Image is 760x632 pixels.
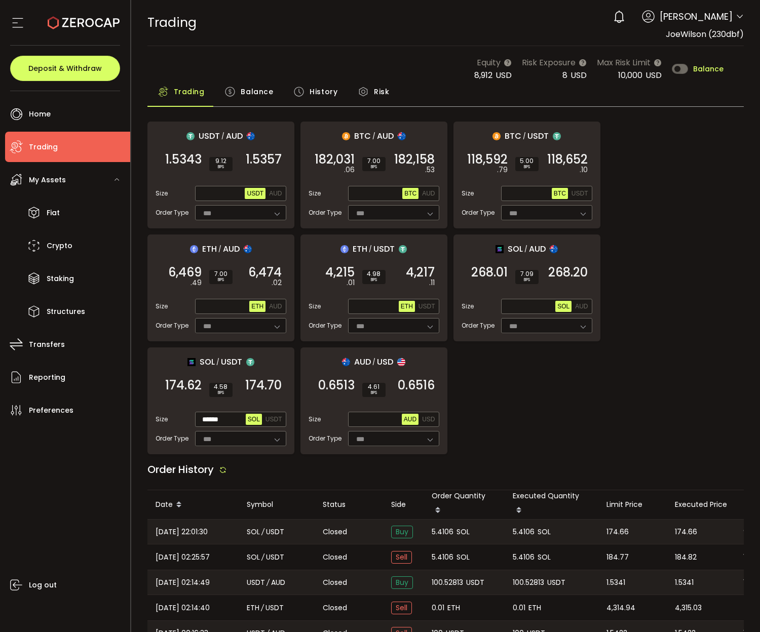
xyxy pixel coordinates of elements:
span: Risk [374,82,389,102]
span: Size [156,302,168,311]
div: Side [383,499,424,510]
span: ETH [202,243,217,255]
span: ETH [247,602,259,614]
div: Symbol [239,499,315,510]
span: JoeWilson (230dbf) [666,28,744,40]
span: 8,912 [474,69,492,81]
span: 4.58 [213,384,229,390]
img: btc_portfolio.svg [342,132,350,140]
em: .11 [429,278,435,288]
span: BTC [354,130,371,142]
span: Balance [241,82,273,102]
em: / [216,358,219,367]
span: 1.5341 [606,577,625,588]
span: 4.98 [366,271,382,277]
span: AUD [377,130,394,142]
img: aud_portfolio.svg [247,132,255,140]
i: BPS [366,277,382,283]
span: 118,652 [547,154,588,165]
span: USDT [466,577,484,588]
button: AUD [267,301,284,312]
span: 174.66 [606,526,629,538]
span: [DATE] 02:14:49 [156,577,210,588]
span: USDT [527,130,549,142]
em: / [261,551,264,563]
em: / [523,132,526,141]
span: 268.01 [471,267,508,278]
img: usdt_portfolio.svg [186,132,195,140]
span: Balance [693,65,724,72]
img: aud_portfolio.svg [342,358,350,366]
i: BPS [213,164,229,170]
span: 4,315.03 [675,602,702,614]
span: 174.70 [245,380,282,390]
span: 0.01 [432,602,444,614]
span: SOL [247,551,260,563]
span: Risk Exposure [522,56,576,69]
span: Closed [323,527,347,537]
img: aud_portfolio.svg [244,245,252,253]
span: 8 [562,69,567,81]
span: [PERSON_NAME] [660,10,733,23]
div: Executed Price [667,499,735,510]
button: SOL [246,414,262,425]
em: .01 [347,278,355,288]
em: / [372,132,375,141]
span: SOL [457,526,470,538]
button: ETH [399,301,415,312]
span: USDT [266,551,284,563]
span: 5.00 [519,158,535,164]
span: SOL [247,526,260,538]
img: usd_portfolio.svg [397,358,405,366]
span: Reporting [29,370,65,385]
span: USDT [572,190,588,197]
em: / [267,577,270,588]
button: USDT [245,188,265,199]
span: BTC [404,190,416,197]
button: BTC [402,188,419,199]
em: / [261,602,264,614]
img: sol_portfolio.png [187,358,196,366]
button: BTC [552,188,568,199]
span: 118,592 [467,154,508,165]
img: btc_portfolio.svg [492,132,501,140]
span: 1.5357 [246,154,282,165]
span: USDT [199,130,220,142]
span: USDT [247,190,263,197]
iframe: Chat Widget [709,583,760,632]
button: USDT [263,414,284,425]
span: 4,314.94 [606,602,635,614]
em: .79 [497,165,508,175]
span: Buy [391,526,413,538]
span: 5.4106 [432,551,453,563]
span: Size [156,415,168,424]
button: AUD [573,301,590,312]
span: ETH [528,602,541,614]
span: 0.01 [513,602,525,614]
span: 5.4106 [513,526,535,538]
span: Order Type [462,208,495,217]
span: Size [156,189,168,198]
span: 182,031 [315,154,355,165]
span: Log out [29,578,57,592]
span: 174.62 [165,380,202,390]
span: Closed [323,552,347,563]
span: AUD [529,243,546,255]
span: Fiat [47,206,60,220]
button: USDT [416,301,437,312]
span: Deposit & Withdraw [28,65,102,72]
span: SOL [508,243,523,255]
em: / [218,245,221,254]
i: BPS [366,164,382,170]
button: USDT [569,188,590,199]
span: SOL [457,551,470,563]
i: BPS [519,164,535,170]
i: BPS [366,390,382,396]
span: Order Type [462,321,495,330]
span: 100.52813 [513,577,544,588]
span: 7.09 [519,271,535,277]
em: .49 [191,278,202,288]
span: 4,217 [406,267,435,278]
span: AUD [269,190,282,197]
button: USD [420,414,437,425]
